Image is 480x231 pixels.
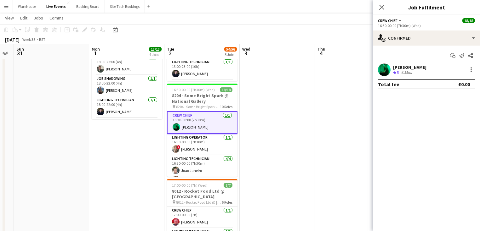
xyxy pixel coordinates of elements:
button: Crew Chief [378,18,403,23]
app-card-role: Crew Chief1/118:00-22:00 (4h)[PERSON_NAME] [92,54,162,75]
a: View [3,14,16,22]
span: 5 [397,70,399,75]
span: 18/18 [220,87,232,92]
app-card-role: Lighting Technician1/118:00-22:00 (4h)[PERSON_NAME] [92,96,162,118]
span: 10 Roles [220,104,232,109]
div: Total fee [378,81,399,87]
span: 7/7 [224,183,232,188]
span: Tue [167,46,174,52]
div: 5 Jobs [225,52,237,57]
app-card-role: Project Manager0/1 [167,80,237,101]
div: 16:30-00:00 (7h30m) (Wed) [378,23,475,28]
span: 17:00-00:00 (7h) (Wed) [172,183,208,188]
span: Wed [242,46,250,52]
span: Sun [16,46,24,52]
span: Crew Chief [378,18,397,23]
app-card-role: Lighting Technician1/113:00-23:00 (10h)[PERSON_NAME] [167,58,237,80]
a: Edit [18,14,30,22]
span: 8012 - Rocket Food Ltd @ [GEOGRAPHIC_DATA] [176,200,222,205]
h3: Job Fulfilment [373,3,480,11]
div: [DATE] [5,36,20,43]
div: BST [39,37,45,42]
span: Edit [20,15,27,21]
h3: 8204 - Some Bright Spark @ National Gallery [167,93,237,104]
app-job-card: 18:00-22:00 (4h)8/88230 - Harrods @ Helideck Harrods @ Helidecks Harrods - 82308 RolesCrew Chief1... [92,26,162,119]
div: 4 Jobs [149,52,161,57]
button: Booking Board [71,0,105,13]
span: Comms [49,15,64,21]
div: 6.35mi [400,70,413,75]
app-card-role: Job Shadowing1/118:00-22:00 (4h)[PERSON_NAME] [92,75,162,96]
span: 13/13 [149,47,162,52]
div: Confirmed [373,30,480,46]
span: 16:30-00:00 (7h30m) (Wed) [172,87,215,92]
app-card-role: Lighting Operator1/116:30-00:00 (7h30m)![PERSON_NAME] [167,134,237,155]
span: View [5,15,14,21]
a: Jobs [31,14,46,22]
h3: 8012 - Rocket Food Ltd @ [GEOGRAPHIC_DATA] [167,188,237,200]
span: 2 [166,50,174,57]
span: 54/56 [224,47,237,52]
app-card-role: Production Manager1/1 [92,118,162,139]
button: Warehouse [13,0,41,13]
span: 6 Roles [222,200,232,205]
app-card-role: Lighting Technician4/416:30-00:00 (7h30m)Joao Janeiro [167,155,237,204]
app-job-card: 16:30-00:00 (7h30m) (Wed)18/188204 - Some Bright Spark @ National Gallery 8204 - Some Bright Spar... [167,84,237,177]
span: Thu [317,46,325,52]
a: Comms [47,14,66,22]
span: Mon [92,46,100,52]
div: £0.00 [458,81,470,87]
span: 31 [15,50,24,57]
button: Live Events [41,0,71,13]
span: ! [177,145,180,149]
span: 3 [241,50,250,57]
app-card-role: Crew Chief1/117:00-00:00 (7h)[PERSON_NAME] [167,207,237,228]
app-card-role: Crew Chief1/116:30-00:00 (7h30m)[PERSON_NAME] [167,111,237,134]
button: Site Tech Bookings [105,0,145,13]
div: [PERSON_NAME] [393,64,426,70]
span: 4 [317,50,325,57]
span: 1 [91,50,100,57]
span: Week 35 [21,37,37,42]
span: 18/18 [462,18,475,23]
span: 8204 - Some Bright Spark @ National Gallery [176,104,220,109]
span: Jobs [34,15,43,21]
